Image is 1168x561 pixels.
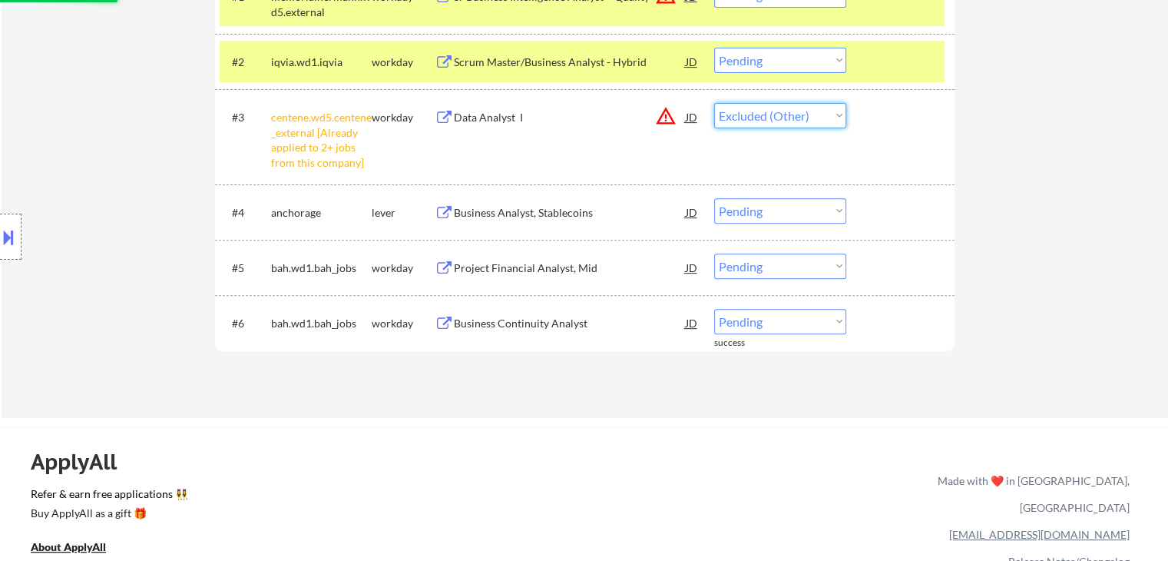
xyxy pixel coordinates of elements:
div: Business Analyst, Stablecoins [454,205,686,221]
div: workday [372,316,435,331]
a: About ApplyAll [31,539,127,558]
u: About ApplyAll [31,540,106,553]
a: [EMAIL_ADDRESS][DOMAIN_NAME] [949,528,1130,541]
button: warning_amber [655,105,677,127]
div: anchorage [271,205,372,221]
div: JD [684,198,700,226]
div: lever [372,205,435,221]
div: Project Financial Analyst, Mid [454,261,686,276]
div: JD [684,254,700,281]
div: workday [372,55,435,70]
div: #2 [232,55,259,70]
div: JD [684,103,700,131]
div: bah.wd1.bah_jobs [271,261,372,276]
div: Buy ApplyAll as a gift 🎁 [31,508,184,519]
div: iqvia.wd1.iqvia [271,55,372,70]
div: Made with ❤️ in [GEOGRAPHIC_DATA], [GEOGRAPHIC_DATA] [931,467,1130,521]
div: workday [372,110,435,125]
div: ApplyAll [31,449,134,475]
div: JD [684,309,700,337]
a: Buy ApplyAll as a gift 🎁 [31,505,184,524]
div: JD [684,48,700,75]
div: Scrum Master/Business Analyst - Hybrid [454,55,686,70]
div: centene.wd5.centene_external [Already applied to 2+ jobs from this company] [271,110,372,170]
div: Business Continuity Analyst [454,316,686,331]
a: Refer & earn free applications 👯‍♀️ [31,489,617,505]
div: success [714,337,776,350]
div: bah.wd1.bah_jobs [271,316,372,331]
div: workday [372,261,435,276]
div: Data Analyst I [454,110,686,125]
